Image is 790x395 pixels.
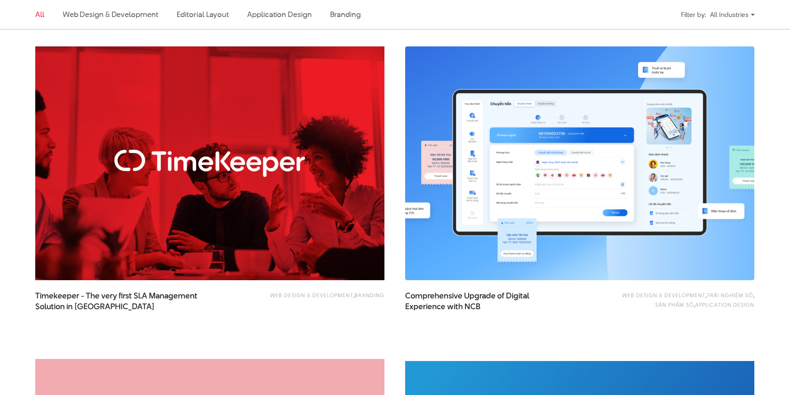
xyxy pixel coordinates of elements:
a: All [35,9,44,19]
a: Web Design & Development [622,291,705,299]
img: Timekeeper - Giải pháp đo lường chất lượng dịch vu [35,46,384,280]
a: Web Design & Development [63,9,158,19]
span: Experience with NCB [405,301,481,312]
a: Editorial Layout [177,9,229,19]
div: All Industries [710,7,755,22]
div: , [245,291,384,307]
a: Trải nghiệm số [707,291,753,299]
span: Solution in [GEOGRAPHIC_DATA] [35,301,155,312]
div: Filter by: [681,7,706,22]
a: Application Design [695,301,754,308]
a: Web Design & Development [270,291,353,299]
a: Comprehensive Upgrade of DigitalExperience with NCB [405,291,571,311]
span: Timekeeper - The very first SLA Management [35,291,201,311]
a: Application Design [247,9,311,19]
a: Branding [330,9,361,19]
div: , , , [615,291,754,309]
a: Timekeeper - The very first SLA ManagementSolution in [GEOGRAPHIC_DATA] [35,291,201,311]
span: Comprehensive Upgrade of Digital [405,291,571,311]
img: Nâng cấp trải nghiệm số toàn diện với ngân hàng NCB [405,46,754,280]
a: Sản phẩm số [655,301,694,308]
a: Branding [355,291,384,299]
